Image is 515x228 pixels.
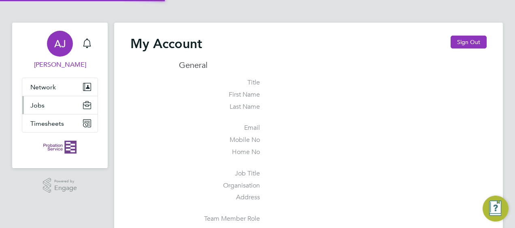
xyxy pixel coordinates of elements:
[179,78,260,87] label: Title
[179,103,260,111] label: Last Name
[179,91,260,99] label: First Name
[451,36,487,49] button: Sign Out
[179,124,260,132] label: Email
[179,193,260,202] label: Address
[179,60,487,70] h3: General
[130,36,202,52] h2: My Account
[30,83,56,91] span: Network
[54,38,66,49] span: AJ
[483,196,509,222] button: Engage Resource Center
[43,141,76,154] img: probationservice-logo-retina.png
[43,178,77,193] a: Powered byEngage
[22,96,98,114] button: Jobs
[179,148,260,156] label: Home No
[12,23,108,168] nav: Main navigation
[179,169,260,178] label: Job Title
[54,178,77,185] span: Powered by
[30,101,45,109] span: Jobs
[30,120,64,127] span: Timesheets
[179,182,260,190] label: Organisation
[22,60,98,70] span: Andrew Jeal
[179,136,260,144] label: Mobile No
[54,185,77,192] span: Engage
[22,114,98,132] button: Timesheets
[22,78,98,96] button: Network
[179,215,260,223] label: Team Member Role
[22,141,98,154] a: Go to home page
[22,31,98,70] a: AJ[PERSON_NAME]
